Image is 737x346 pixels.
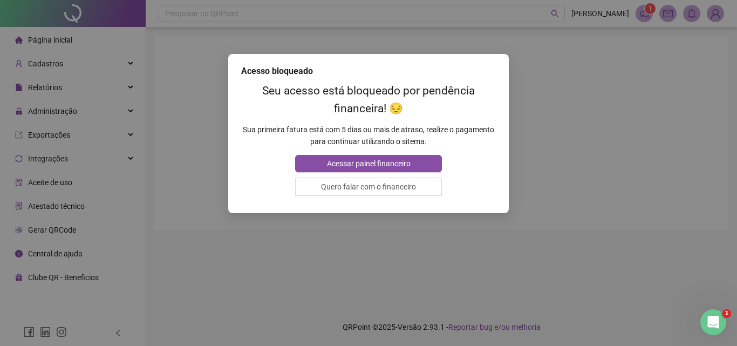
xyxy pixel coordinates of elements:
[241,65,496,78] div: Acesso bloqueado
[241,82,496,118] h2: Seu acesso está bloqueado por pendência financeira! 😔
[295,178,441,196] button: Quero falar com o financeiro
[700,309,726,335] iframe: Intercom live chat
[295,155,441,172] button: Acessar painel financeiro
[327,158,411,169] span: Acessar painel financeiro
[241,124,496,147] p: Sua primeira fatura está com 5 dias ou mais de atraso, realize o pagamento para continuar utiliza...
[722,309,731,318] span: 1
